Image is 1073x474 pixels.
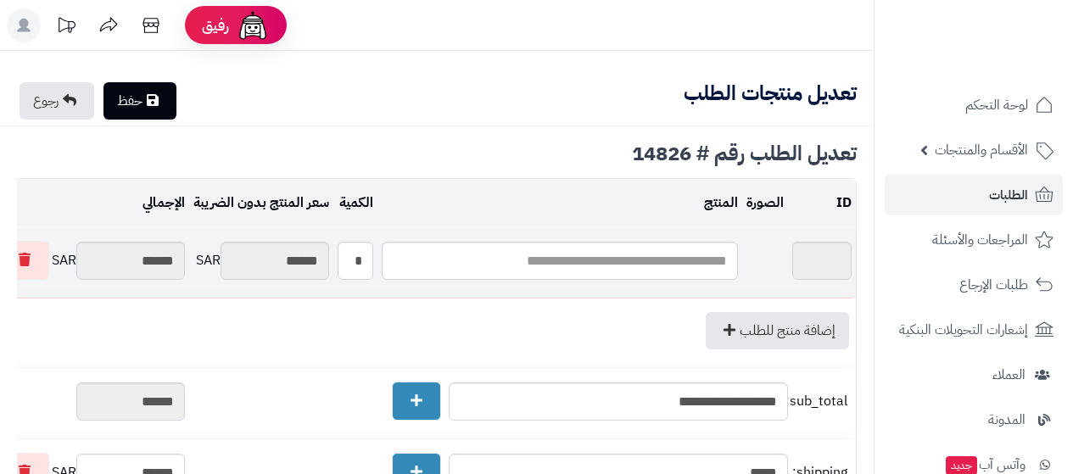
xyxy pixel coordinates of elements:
[958,45,1057,81] img: logo-2.png
[202,15,229,36] span: رفيق
[965,93,1028,117] span: لوحة التحكم
[706,312,849,349] a: إضافة منتج للطلب
[236,8,270,42] img: ai-face.png
[992,363,1025,387] span: العملاء
[885,399,1063,440] a: المدونة
[45,8,87,47] a: تحديثات المنصة
[103,82,176,120] a: حفظ
[193,242,329,280] div: SAR
[885,220,1063,260] a: المراجعات والأسئلة
[377,180,742,226] td: المنتج
[742,180,788,226] td: الصورة
[885,354,1063,395] a: العملاء
[684,78,857,109] b: تعديل منتجات الطلب
[935,138,1028,162] span: الأقسام والمنتجات
[189,180,333,226] td: سعر المنتج بدون الضريبة
[885,309,1063,350] a: إشعارات التحويلات البنكية
[885,85,1063,125] a: لوحة التحكم
[17,143,857,164] div: تعديل الطلب رقم # 14826
[333,180,377,226] td: الكمية
[885,175,1063,215] a: الطلبات
[885,265,1063,305] a: طلبات الإرجاع
[959,273,1028,297] span: طلبات الإرجاع
[792,392,847,411] span: sub_total:
[899,318,1028,342] span: إشعارات التحويلات البنكية
[932,228,1028,252] span: المراجعات والأسئلة
[989,183,1028,207] span: الطلبات
[988,408,1025,432] span: المدونة
[20,82,94,120] a: رجوع
[788,180,856,226] td: ID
